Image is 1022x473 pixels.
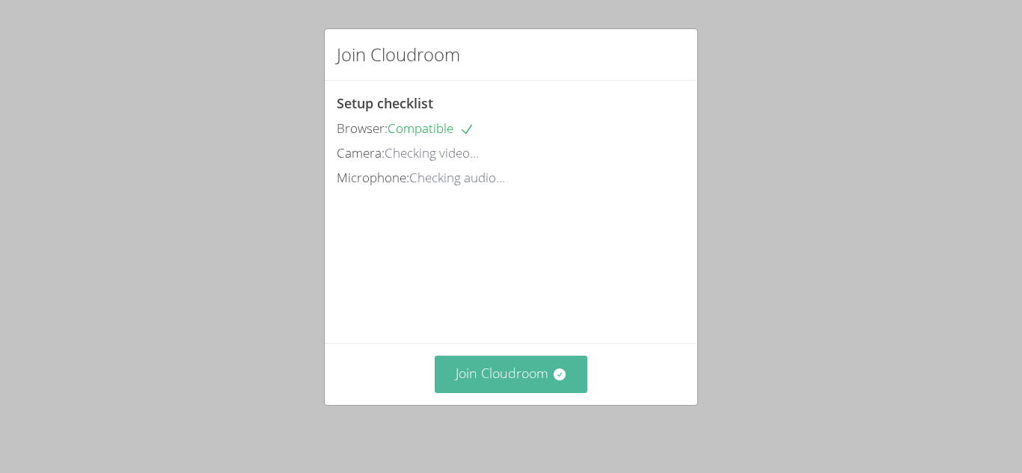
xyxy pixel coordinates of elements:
[385,144,479,161] span: Checking video...
[337,120,388,137] span: Browser:
[409,169,505,186] span: Checking audio...
[337,169,409,186] span: Microphone:
[435,356,588,392] button: Join Cloudroom
[337,144,385,161] span: Camera:
[337,41,460,68] h2: Join Cloudroom
[337,94,433,112] span: Setup checklist
[388,120,474,137] span: Compatible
